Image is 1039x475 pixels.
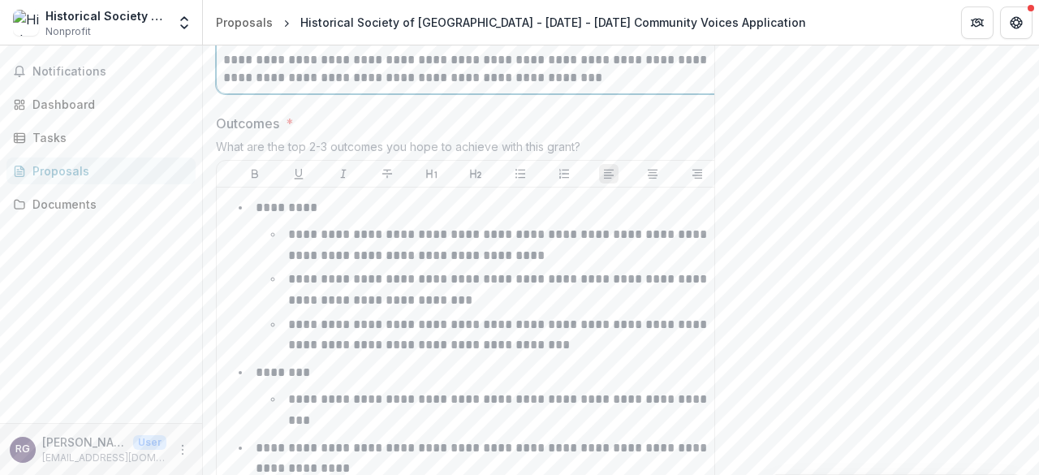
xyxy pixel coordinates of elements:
[334,164,353,184] button: Italicize
[45,24,91,39] span: Nonprofit
[961,6,994,39] button: Partners
[6,124,196,151] a: Tasks
[32,129,183,146] div: Tasks
[1000,6,1033,39] button: Get Help
[643,164,662,184] button: Align Center
[42,434,127,451] p: [PERSON_NAME]
[6,158,196,184] a: Proposals
[13,10,39,36] img: Historical Society of Moorestown
[173,440,192,460] button: More
[511,164,530,184] button: Bullet List
[32,65,189,79] span: Notifications
[6,58,196,84] button: Notifications
[15,444,30,455] div: Richard Gray
[422,164,442,184] button: Heading 1
[42,451,166,465] p: [EMAIL_ADDRESS][DOMAIN_NAME]
[173,6,196,39] button: Open entity switcher
[554,164,574,184] button: Ordered List
[32,162,183,179] div: Proposals
[466,164,485,184] button: Heading 2
[133,435,166,450] p: User
[209,11,279,34] a: Proposals
[32,96,183,113] div: Dashboard
[289,164,308,184] button: Underline
[245,164,265,184] button: Bold
[377,164,397,184] button: Strike
[688,164,707,184] button: Align Right
[6,91,196,118] a: Dashboard
[216,14,273,31] div: Proposals
[216,114,279,133] p: Outcomes
[599,164,619,184] button: Align Left
[209,11,813,34] nav: breadcrumb
[300,14,806,31] div: Historical Society of [GEOGRAPHIC_DATA] - [DATE] - [DATE] Community Voices Application
[216,140,735,160] div: What are the top 2-3 outcomes you hope to achieve with this grant?
[32,196,183,213] div: Documents
[6,191,196,218] a: Documents
[45,7,166,24] div: Historical Society of [GEOGRAPHIC_DATA]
